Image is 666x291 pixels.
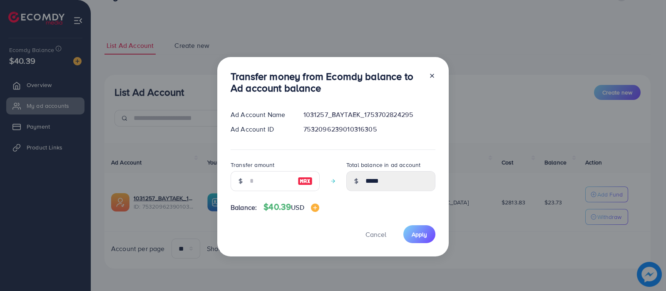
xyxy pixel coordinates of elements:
button: Cancel [355,225,397,243]
label: Transfer amount [231,161,274,169]
button: Apply [403,225,435,243]
span: Apply [412,230,427,239]
div: Ad Account ID [224,124,297,134]
img: image [298,176,313,186]
span: Cancel [365,230,386,239]
div: 1031257_BAYTAEK_1753702824295 [297,110,442,119]
label: Total balance in ad account [346,161,420,169]
span: USD [291,203,304,212]
h3: Transfer money from Ecomdy balance to Ad account balance [231,70,422,95]
span: Balance: [231,203,257,212]
div: Ad Account Name [224,110,297,119]
h4: $40.39 [263,202,319,212]
div: 7532096239010316305 [297,124,442,134]
img: image [311,204,319,212]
